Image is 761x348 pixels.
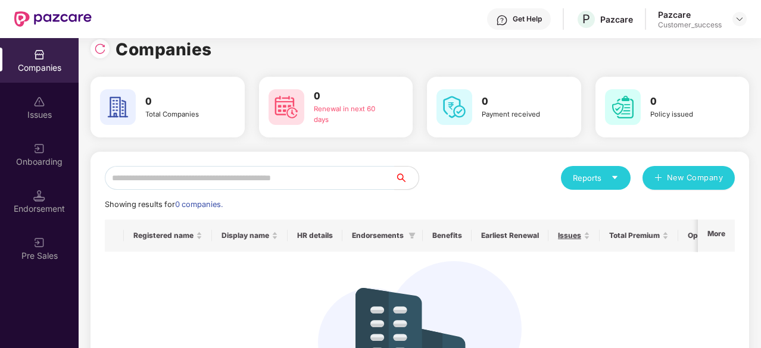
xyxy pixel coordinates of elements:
[406,228,418,243] span: filter
[496,14,508,26] img: svg+xml;base64,PHN2ZyBpZD0iSGVscC0zMngzMiIgeG1sbnM9Imh0dHA6Ly93d3cudzMub3JnLzIwMDAvc3ZnIiB3aWR0aD...
[352,231,404,240] span: Endorsements
[269,89,304,125] img: svg+xml;base64,PHN2ZyB4bWxucz0iaHR0cDovL3d3dy53My5vcmcvMjAwMC9zdmciIHdpZHRoPSI2MCIgaGVpZ2h0PSI2MC...
[100,89,136,125] img: svg+xml;base64,PHN2ZyB4bWxucz0iaHR0cDovL3d3dy53My5vcmcvMjAwMC9zdmciIHdpZHRoPSI2MCIgaGVpZ2h0PSI2MC...
[688,231,735,240] span: Ops Manager
[573,172,619,184] div: Reports
[394,166,419,190] button: search
[643,166,735,190] button: plusNew Company
[548,220,600,252] th: Issues
[650,109,725,120] div: Policy issued
[145,94,220,109] h3: 0
[314,89,388,104] h3: 0
[735,14,744,24] img: svg+xml;base64,PHN2ZyBpZD0iRHJvcGRvd24tMzJ4MzIiIHhtbG5zPSJodHRwOi8vd3d3LnczLm9yZy8yMDAwL3N2ZyIgd2...
[609,231,660,240] span: Total Premium
[145,109,220,120] div: Total Companies
[105,200,223,209] span: Showing results for
[423,220,472,252] th: Benefits
[582,12,590,26] span: P
[658,9,722,20] div: Pazcare
[482,94,556,109] h3: 0
[600,14,633,25] div: Pazcare
[133,231,194,240] span: Registered name
[33,190,45,202] img: svg+xml;base64,PHN2ZyB3aWR0aD0iMTQuNSIgaGVpZ2h0PSIxNC41IiB2aWV3Qm94PSIwIDAgMTYgMTYiIGZpbGw9Im5vbm...
[605,89,641,125] img: svg+xml;base64,PHN2ZyB4bWxucz0iaHR0cDovL3d3dy53My5vcmcvMjAwMC9zdmciIHdpZHRoPSI2MCIgaGVpZ2h0PSI2MC...
[212,220,288,252] th: Display name
[698,220,735,252] th: More
[394,173,419,183] span: search
[667,172,723,184] span: New Company
[654,174,662,183] span: plus
[314,104,388,126] div: Renewal in next 60 days
[33,96,45,108] img: svg+xml;base64,PHN2ZyBpZD0iSXNzdWVzX2Rpc2FibGVkIiB4bWxucz0iaHR0cDovL3d3dy53My5vcmcvMjAwMC9zdmciIH...
[175,200,223,209] span: 0 companies.
[611,174,619,181] span: caret-down
[558,231,581,240] span: Issues
[472,220,548,252] th: Earliest Renewal
[33,49,45,61] img: svg+xml;base64,PHN2ZyBpZD0iQ29tcGFuaWVzIiB4bWxucz0iaHR0cDovL3d3dy53My5vcmcvMjAwMC9zdmciIHdpZHRoPS...
[33,237,45,249] img: svg+xml;base64,PHN2ZyB3aWR0aD0iMjAiIGhlaWdodD0iMjAiIHZpZXdCb3g9IjAgMCAyMCAyMCIgZmlsbD0ibm9uZSIgeG...
[94,43,106,55] img: svg+xml;base64,PHN2ZyBpZD0iUmVsb2FkLTMyeDMyIiB4bWxucz0iaHR0cDovL3d3dy53My5vcmcvMjAwMC9zdmciIHdpZH...
[482,109,556,120] div: Payment received
[408,232,416,239] span: filter
[222,231,269,240] span: Display name
[33,143,45,155] img: svg+xml;base64,PHN2ZyB3aWR0aD0iMjAiIGhlaWdodD0iMjAiIHZpZXdCb3g9IjAgMCAyMCAyMCIgZmlsbD0ibm9uZSIgeG...
[288,220,342,252] th: HR details
[436,89,472,125] img: svg+xml;base64,PHN2ZyB4bWxucz0iaHR0cDovL3d3dy53My5vcmcvMjAwMC9zdmciIHdpZHRoPSI2MCIgaGVpZ2h0PSI2MC...
[650,94,725,109] h3: 0
[658,20,722,30] div: Customer_success
[600,220,678,252] th: Total Premium
[116,36,212,62] h1: Companies
[14,11,92,27] img: New Pazcare Logo
[513,14,542,24] div: Get Help
[124,220,212,252] th: Registered name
